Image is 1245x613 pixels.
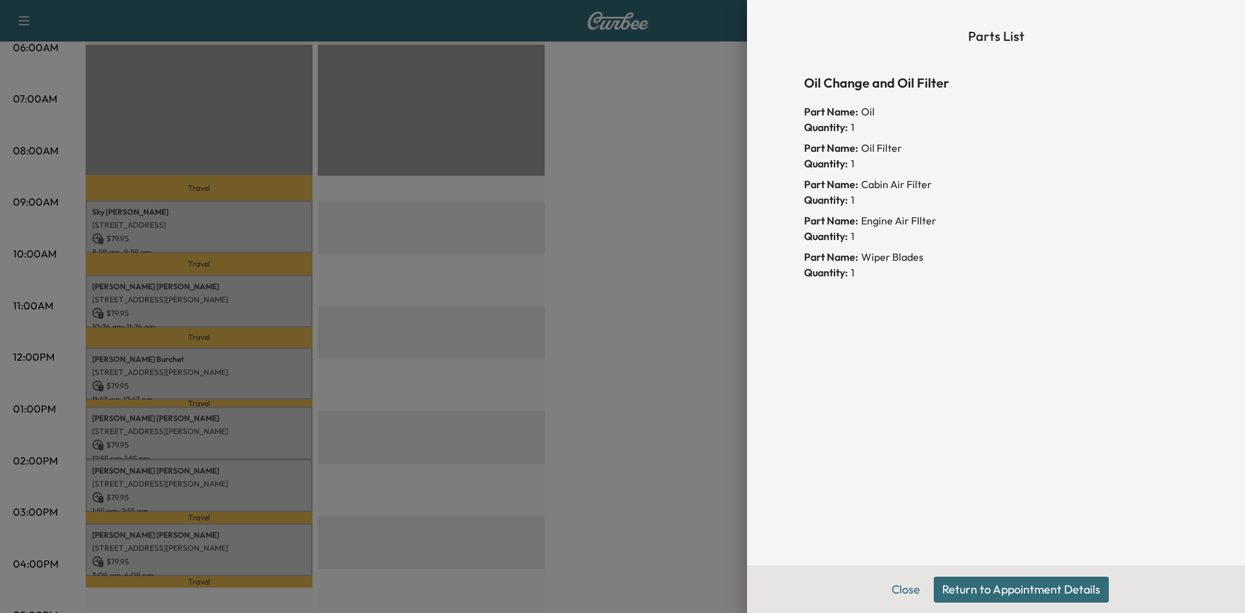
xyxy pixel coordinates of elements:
div: Oil Filter [804,140,1188,156]
div: 1 [804,192,1188,208]
span: Quantity: [804,192,848,208]
h6: Oil Change and Oil Filter [804,73,1188,93]
span: Quantity: [804,119,848,135]
span: Quantity: [804,156,848,171]
div: Engine Air FIlter [804,213,1188,228]
button: Return to Appointment Details [934,577,1109,603]
span: Part Name: [804,249,859,265]
h6: Parts List [804,26,1188,47]
span: Part Name: [804,176,859,192]
span: Part Name: [804,104,859,119]
div: Cabin Air Filter [804,176,1188,192]
button: Close [883,577,929,603]
div: 1 [804,265,1188,280]
span: Part Name: [804,140,859,156]
span: Quantity: [804,265,848,280]
div: 1 [804,228,1188,244]
span: Part Name: [804,213,859,228]
div: 1 [804,156,1188,171]
div: 1 [804,119,1188,135]
div: Oil [804,104,1188,119]
div: Wiper Blades [804,249,1188,265]
span: Quantity: [804,228,848,244]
